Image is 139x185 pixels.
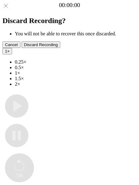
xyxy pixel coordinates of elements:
li: 0.25× [15,59,137,65]
li: 1× [15,70,137,76]
h2: Discard Recording? [2,17,137,25]
button: 1× [2,48,12,54]
button: Discard Recording [22,41,61,48]
li: 2× [15,81,137,87]
a: 00:00:00 [59,2,80,9]
li: 0.5× [15,65,137,70]
span: 1 [5,49,7,53]
li: You will not be able to recover this once discarded. [15,31,137,37]
li: 1.5× [15,76,137,81]
button: Cancel [2,41,20,48]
